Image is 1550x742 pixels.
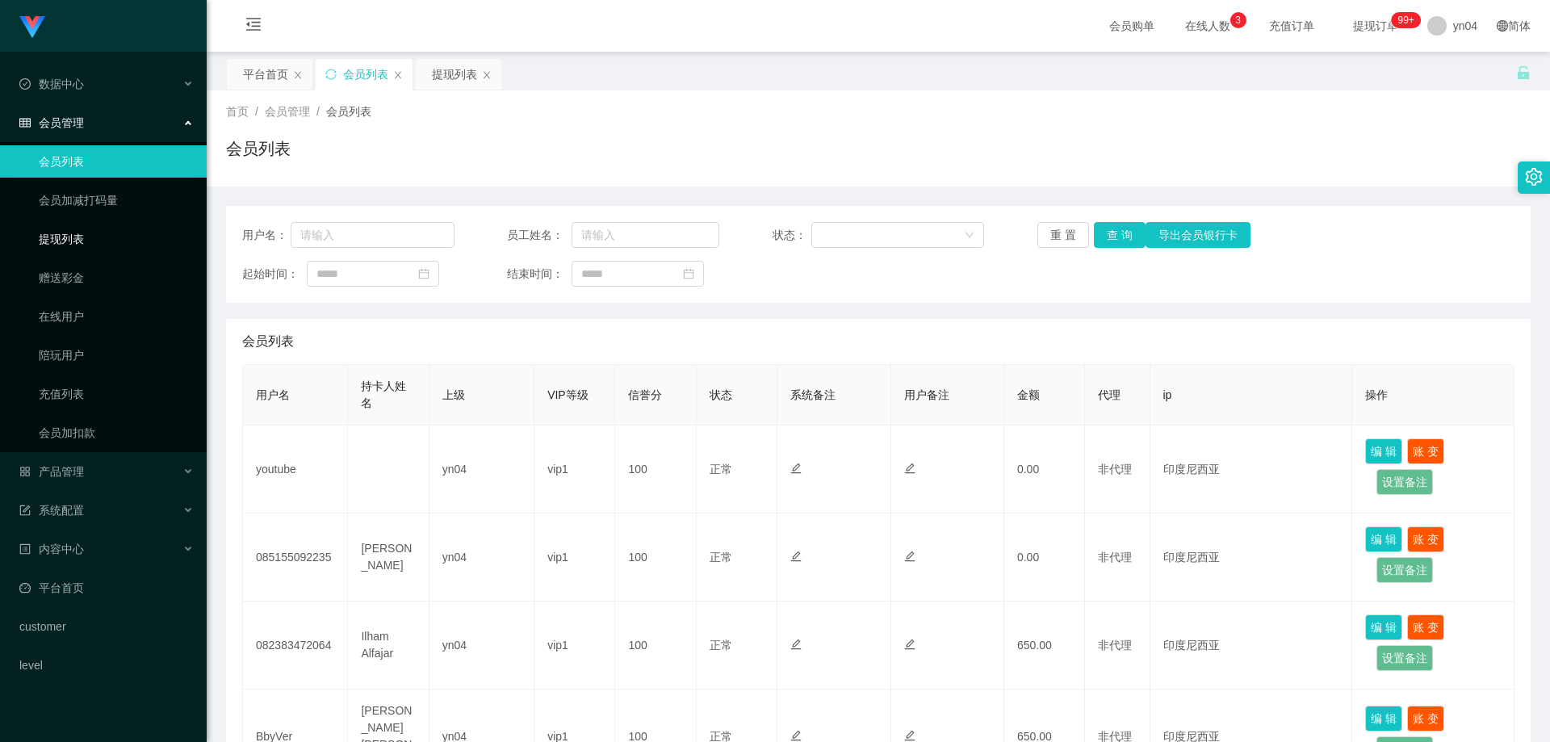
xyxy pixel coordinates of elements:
i: 图标: close [393,70,403,80]
span: 代理 [1098,388,1121,401]
a: 会员加扣款 [39,417,194,449]
span: 系统配置 [19,504,84,517]
td: 650.00 [1004,602,1085,690]
td: [PERSON_NAME] [348,514,429,602]
a: 在线用户 [39,300,194,333]
td: 085155092235 [243,514,348,602]
a: 赠送彩金 [39,262,194,294]
td: 印度尼西亚 [1150,602,1353,690]
td: 印度尼西亚 [1150,514,1353,602]
button: 编 辑 [1365,526,1402,552]
span: 起始时间： [242,266,307,283]
i: 图标: unlock [1516,65,1531,80]
span: 非代理 [1098,551,1132,564]
a: customer [19,610,194,643]
span: 员工姓名： [507,227,572,244]
button: 账 变 [1407,526,1444,552]
i: 图标: edit [904,551,915,562]
span: 持卡人姓名 [361,379,406,409]
i: 图标: setting [1525,168,1543,186]
span: 用户名 [256,388,290,401]
td: 082383472064 [243,602,348,690]
span: 首页 [226,105,249,118]
td: vip1 [534,602,615,690]
span: 会员管理 [19,116,84,129]
i: 图标: down [965,230,974,241]
button: 重 置 [1037,222,1089,248]
i: 图标: check-circle-o [19,78,31,90]
span: 会员列表 [326,105,371,118]
i: 图标: edit [904,730,915,741]
button: 账 变 [1407,614,1444,640]
span: 在线人数 [1177,20,1238,31]
td: 100 [615,514,696,602]
td: vip1 [534,514,615,602]
span: 提现订单 [1345,20,1406,31]
i: 图标: appstore-o [19,466,31,477]
span: 正常 [710,551,732,564]
sup: 3 [1230,12,1246,28]
i: 图标: edit [904,639,915,650]
span: 用户备注 [904,388,949,401]
div: 平台首页 [243,59,288,90]
button: 账 变 [1407,706,1444,732]
i: 图标: sync [325,69,337,80]
span: 状态 [710,388,732,401]
span: ip [1163,388,1172,401]
i: 图标: calendar [418,268,429,279]
i: 图标: calendar [683,268,694,279]
span: 状态： [773,227,812,244]
input: 请输入 [572,222,719,248]
span: 系统备注 [790,388,836,401]
span: 信誉分 [628,388,662,401]
span: 用户名： [242,227,291,244]
span: / [316,105,320,118]
td: 0.00 [1004,425,1085,514]
button: 账 变 [1407,438,1444,464]
button: 导出会员银行卡 [1146,222,1250,248]
span: 充值订单 [1261,20,1322,31]
td: youtube [243,425,348,514]
i: 图标: edit [790,551,802,562]
img: logo.9652507e.png [19,16,45,39]
a: 提现列表 [39,223,194,255]
a: level [19,649,194,681]
span: 操作 [1365,388,1388,401]
td: yn04 [429,602,534,690]
p: 3 [1235,12,1241,28]
a: 陪玩用户 [39,339,194,371]
td: 100 [615,425,696,514]
span: 金额 [1017,388,1040,401]
td: vip1 [534,425,615,514]
i: 图标: global [1497,20,1508,31]
i: 图标: edit [790,639,802,650]
i: 图标: close [482,70,492,80]
span: 正常 [710,639,732,652]
i: 图标: edit [790,730,802,741]
span: 内容中心 [19,543,84,555]
button: 编 辑 [1365,614,1402,640]
i: 图标: menu-fold [226,1,281,52]
span: 上级 [442,388,465,401]
div: 提现列表 [432,59,477,90]
td: yn04 [429,514,534,602]
span: 非代理 [1098,463,1132,476]
input: 请输入 [291,222,455,248]
div: 会员列表 [343,59,388,90]
sup: 273 [1391,12,1420,28]
i: 图标: profile [19,543,31,555]
button: 设置备注 [1376,557,1433,583]
span: 数据中心 [19,78,84,90]
i: 图标: table [19,117,31,128]
h1: 会员列表 [226,136,291,161]
i: 图标: edit [904,463,915,474]
span: 会员列表 [242,332,294,351]
td: Ilham Alfajar [348,602,429,690]
i: 图标: edit [790,463,802,474]
span: 产品管理 [19,465,84,478]
button: 查 询 [1094,222,1146,248]
a: 充值列表 [39,378,194,410]
span: 会员管理 [265,105,310,118]
td: 0.00 [1004,514,1085,602]
i: 图标: form [19,505,31,516]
